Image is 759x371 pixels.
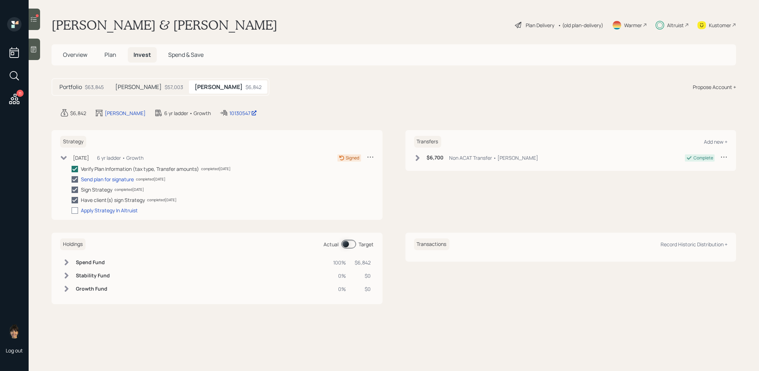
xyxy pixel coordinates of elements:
[694,155,713,161] div: Complete
[81,196,145,204] div: Have client(s) sign Strategy
[85,83,104,91] div: $63,845
[104,51,116,59] span: Plan
[168,51,204,59] span: Spend & Save
[115,187,144,192] div: completed [DATE]
[76,286,110,292] h6: Growth Fund
[133,51,151,59] span: Invest
[52,17,277,33] h1: [PERSON_NAME] & [PERSON_NAME]
[346,155,360,161] div: Signed
[334,285,346,293] div: 0%
[693,83,736,91] div: Propose Account +
[105,109,146,117] div: [PERSON_NAME]
[6,347,23,354] div: Log out
[60,238,86,250] h6: Holdings
[355,259,371,266] div: $6,842
[165,83,183,91] div: $57,003
[449,154,539,162] div: Non ACAT Transfer • [PERSON_NAME]
[704,138,728,145] div: Add new +
[70,109,86,117] div: $6,842
[414,238,449,250] h6: Transactions
[76,259,110,266] h6: Spend Fund
[414,136,441,148] h6: Transfers
[16,90,24,97] div: 11
[73,154,89,162] div: [DATE]
[359,241,374,248] div: Target
[63,51,87,59] span: Overview
[558,21,603,29] div: • (old plan-delivery)
[201,166,230,172] div: completed [DATE]
[136,177,165,182] div: completed [DATE]
[195,84,243,90] h5: [PERSON_NAME]
[147,197,176,203] div: completed [DATE]
[334,259,346,266] div: 100%
[81,165,199,173] div: Verify Plan Information (tax type, Transfer amounts)
[60,136,86,148] h6: Strategy
[355,285,371,293] div: $0
[229,109,257,117] div: 10130547
[81,175,134,183] div: Send plan for signature
[667,21,684,29] div: Altruist
[526,21,554,29] div: Plan Delivery
[324,241,339,248] div: Actual
[115,84,162,90] h5: [PERSON_NAME]
[245,83,262,91] div: $6,842
[81,186,112,193] div: Sign Strategy
[427,155,444,161] h6: $6,700
[81,207,138,214] div: Apply Strategy In Altruist
[59,84,82,90] h5: Portfolio
[624,21,642,29] div: Warmer
[334,272,346,280] div: 0%
[661,241,728,248] div: Record Historic Distribution +
[164,109,211,117] div: 6 yr ladder • Growth
[76,273,110,279] h6: Stability Fund
[709,21,731,29] div: Kustomer
[97,154,143,162] div: 6 yr ladder • Growth
[7,324,21,338] img: treva-nostdahl-headshot.png
[355,272,371,280] div: $0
